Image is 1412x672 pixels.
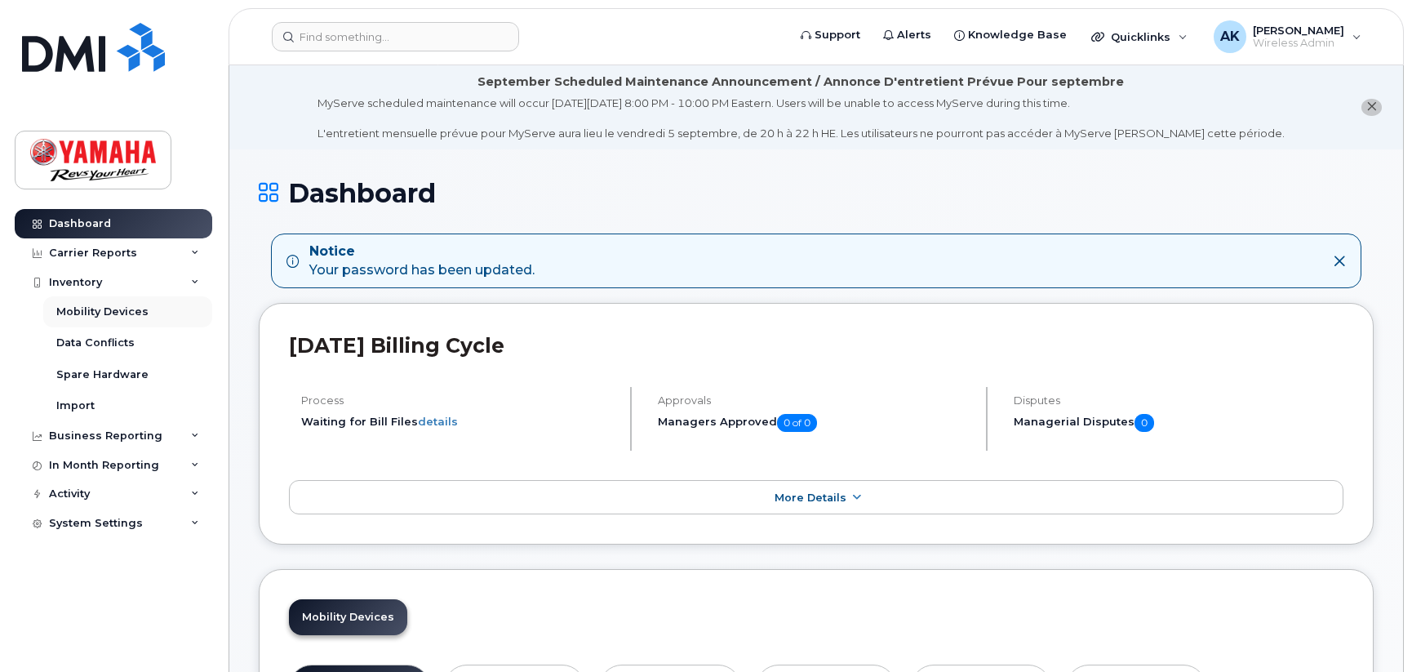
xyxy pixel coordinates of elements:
[259,179,1374,207] h1: Dashboard
[309,243,535,261] strong: Notice
[775,492,846,504] span: More Details
[1361,99,1382,116] button: close notification
[658,414,973,432] h5: Managers Approved
[317,96,1285,141] div: MyServe scheduled maintenance will occur [DATE][DATE] 8:00 PM - 10:00 PM Eastern. Users will be u...
[477,73,1124,91] div: September Scheduled Maintenance Announcement / Annonce D'entretient Prévue Pour septembre
[301,394,616,407] h4: Process
[289,333,1343,358] h2: [DATE] Billing Cycle
[1014,394,1343,407] h4: Disputes
[777,414,817,432] span: 0 of 0
[309,243,535,280] div: Your password has been updated.
[301,414,616,429] li: Waiting for Bill Files
[418,415,458,428] a: details
[658,394,973,407] h4: Approvals
[289,599,407,635] a: Mobility Devices
[1014,414,1343,432] h5: Managerial Disputes
[1134,414,1154,432] span: 0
